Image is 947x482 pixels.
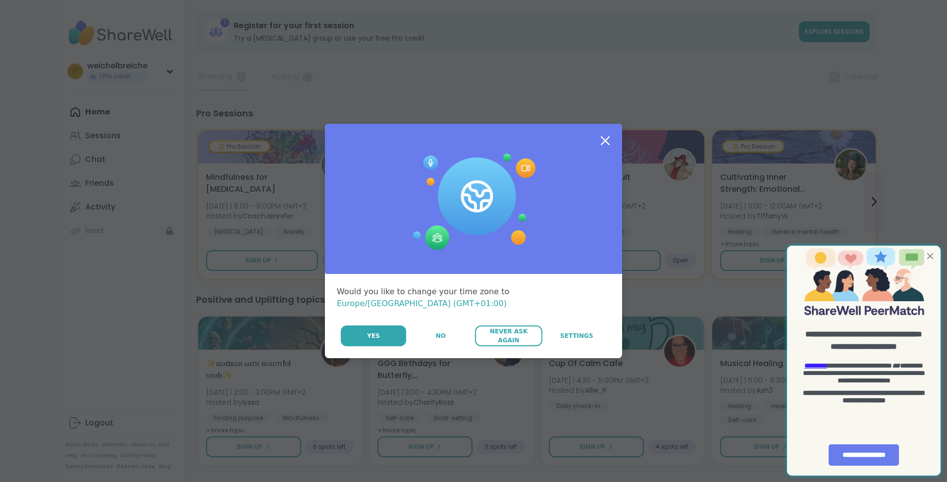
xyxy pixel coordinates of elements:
button: No [407,325,474,346]
span: Settings [560,331,593,340]
a: Settings [543,325,610,346]
button: Never Ask Again [475,325,542,346]
span: Never Ask Again [480,327,537,345]
img: Session Experience [412,154,535,251]
span: No [436,331,446,340]
iframe: Slideout [783,240,947,482]
span: Europe/[GEOGRAPHIC_DATA] (GMT+01:00) [337,299,507,308]
span: Yes [367,331,380,340]
div: Would you like to change your time zone to [337,286,610,310]
button: Yes [341,325,406,346]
